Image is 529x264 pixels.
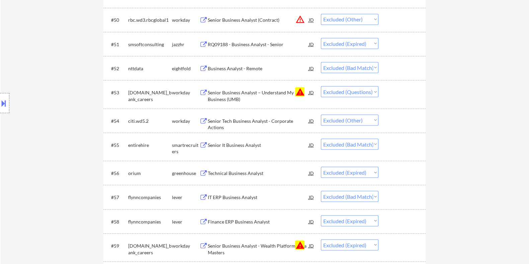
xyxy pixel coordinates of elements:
[128,17,172,23] div: rbc.wd3.rbcglobal1
[128,117,172,124] div: citi.wd5.2
[207,89,308,102] div: Senior Business Analyst – Understand My Business (UMB)
[295,87,304,96] button: warning
[207,170,308,176] div: Technical Business Analyst
[172,89,199,96] div: workday
[128,89,172,102] div: [DOMAIN_NAME]_bank_careers
[111,242,122,249] div: #59
[295,240,304,250] button: warning
[308,86,315,98] div: JD
[111,170,122,176] div: #56
[128,65,172,72] div: nttdata
[172,142,199,155] div: smartrecruiters
[207,142,308,148] div: Senior It Business Analyst
[207,194,308,200] div: IT ERP Business Analyst
[172,218,199,225] div: lever
[128,242,172,255] div: [DOMAIN_NAME]_bank_careers
[308,114,315,126] div: JD
[128,142,172,148] div: entirehire
[308,14,315,26] div: JD
[172,65,199,72] div: eightfold
[172,17,199,23] div: workday
[111,218,122,225] div: #58
[207,41,308,48] div: RQ09188 - Business Analyst - Senior
[128,170,172,176] div: orium
[172,117,199,124] div: workday
[308,62,315,74] div: JD
[128,41,172,48] div: smsoftconsulting
[207,218,308,225] div: Finance ERP Business Analyst
[308,239,315,251] div: JD
[111,17,122,23] div: #50
[128,218,172,225] div: flynncompanies
[128,194,172,200] div: flynncompanies
[295,15,304,24] button: warning_amber
[172,194,199,200] div: lever
[308,38,315,50] div: JD
[111,41,122,48] div: #51
[111,194,122,200] div: #57
[207,17,308,23] div: Senior Business Analyst (Contract)
[172,170,199,176] div: greenhouse
[172,41,199,48] div: jazzhr
[308,139,315,151] div: JD
[308,215,315,227] div: JD
[207,65,308,72] div: Business Analyst - Remote
[207,117,308,130] div: Senior Tech Business Analyst - Corporate Actions
[207,242,308,255] div: Senior Business Analyst - Wealth Platform Data Masters
[308,167,315,179] div: JD
[172,242,199,249] div: workday
[308,191,315,203] div: JD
